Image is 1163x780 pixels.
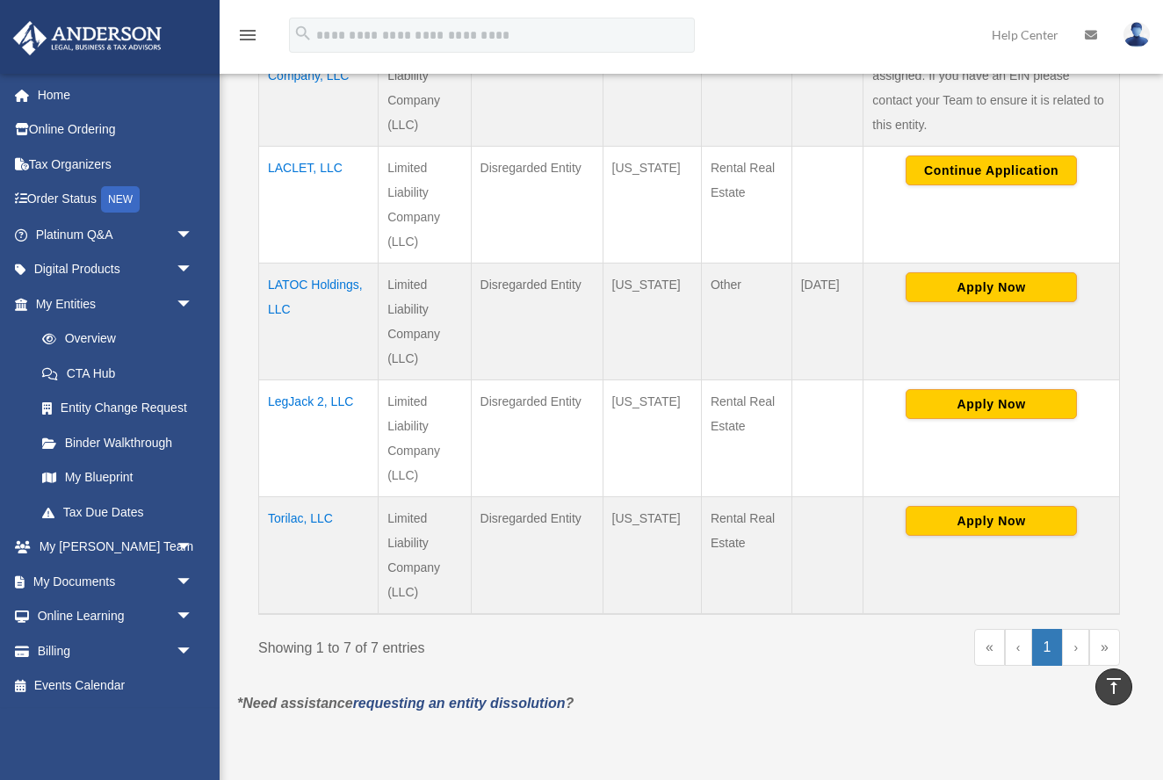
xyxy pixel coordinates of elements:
span: arrow_drop_down [176,564,211,600]
span: arrow_drop_down [176,217,211,253]
td: C - Corporation [471,29,603,146]
a: My Blueprint [25,460,211,495]
td: [US_STATE] [603,379,701,496]
a: Tax Due Dates [25,495,211,530]
td: Other [701,263,791,379]
a: vertical_align_top [1095,668,1132,705]
a: Tax Organizers [12,147,220,182]
span: arrow_drop_down [176,633,211,669]
div: Showing 1 to 7 of 7 entries [258,629,676,661]
div: NEW [101,186,140,213]
em: *Need assistance ? [237,696,574,711]
td: Limited Liability Company (LLC) [379,29,471,146]
button: Continue Application [906,155,1077,185]
i: menu [237,25,258,46]
a: Platinum Q&Aarrow_drop_down [12,217,220,252]
td: Rental Real Estate [701,496,791,614]
td: Limited Liability Company (LLC) [379,263,471,379]
a: My Entitiesarrow_drop_down [12,286,211,321]
img: Anderson Advisors Platinum Portal [8,21,167,55]
td: Limited Liability Company (LLC) [379,146,471,263]
td: Rental Real Estate [701,379,791,496]
td: Disregarded Entity [471,496,603,614]
a: My [PERSON_NAME] Teamarrow_drop_down [12,530,220,565]
a: Last [1089,629,1120,666]
button: Apply Now [906,506,1077,536]
i: search [293,24,313,43]
td: You can apply once this entity has an EIN assigned. If you have an EIN please contact your Team t... [863,29,1120,146]
a: Next [1062,629,1089,666]
td: Rental Real Estate [701,146,791,263]
a: CTA Hub [25,356,211,391]
a: Order StatusNEW [12,182,220,218]
img: User Pic [1123,22,1150,47]
td: Management [701,29,791,146]
span: arrow_drop_down [176,599,211,635]
button: Apply Now [906,389,1077,419]
td: [DATE] [791,263,863,379]
td: Disregarded Entity [471,379,603,496]
a: Home [12,77,220,112]
a: Events Calendar [12,668,220,704]
td: [US_STATE] [603,263,701,379]
a: Overview [25,321,202,357]
td: Limited Liability Company (LLC) [379,379,471,496]
span: arrow_drop_down [176,530,211,566]
a: Billingarrow_drop_down [12,633,220,668]
a: Previous [1005,629,1032,666]
td: Limited Liability Company (LLC) [379,496,471,614]
td: Disregarded Entity [471,146,603,263]
td: L+E Management Company, LLC [259,29,379,146]
a: First [974,629,1005,666]
a: menu [237,31,258,46]
td: LegJack 2, LLC [259,379,379,496]
a: My Documentsarrow_drop_down [12,564,220,599]
i: vertical_align_top [1103,675,1124,697]
td: Torilac, LLC [259,496,379,614]
td: [US_STATE] [603,29,701,146]
td: [US_STATE] [603,146,701,263]
td: LACLET, LLC [259,146,379,263]
td: LATOC Holdings, LLC [259,263,379,379]
a: requesting an entity dissolution [353,696,566,711]
a: Digital Productsarrow_drop_down [12,252,220,287]
a: Entity Change Request [25,391,211,426]
td: Disregarded Entity [471,263,603,379]
a: 1 [1032,629,1063,666]
span: arrow_drop_down [176,252,211,288]
td: [DATE] [791,29,863,146]
a: Binder Walkthrough [25,425,211,460]
a: Online Ordering [12,112,220,148]
span: arrow_drop_down [176,286,211,322]
td: [US_STATE] [603,496,701,614]
button: Apply Now [906,272,1077,302]
a: Online Learningarrow_drop_down [12,599,220,634]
